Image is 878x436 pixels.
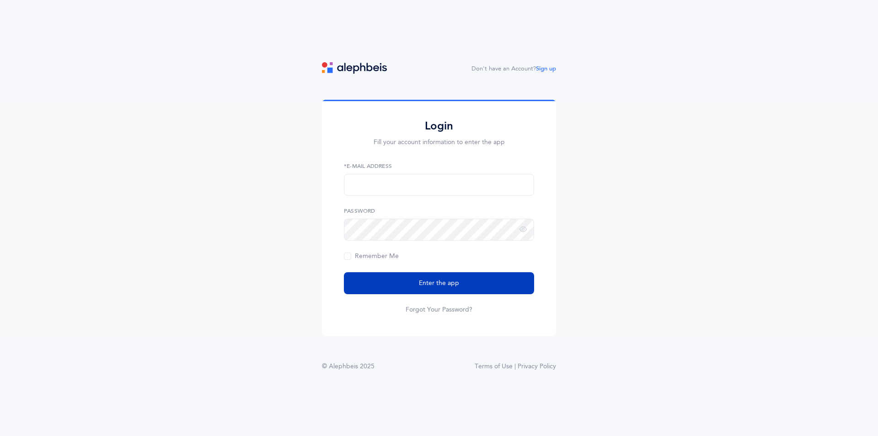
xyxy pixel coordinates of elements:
[344,138,534,147] p: Fill your account information to enter the app
[419,279,459,288] span: Enter the app
[322,362,375,371] div: © Alephbeis 2025
[475,362,556,371] a: Terms of Use | Privacy Policy
[471,65,556,74] div: Don't have an Account?
[536,65,556,72] a: Sign up
[344,253,399,260] span: Remember Me
[344,119,534,133] h2: Login
[322,62,387,74] img: logo.svg
[406,305,472,314] a: Forgot Your Password?
[344,162,534,170] label: *E-Mail Address
[344,272,534,294] button: Enter the app
[344,207,534,215] label: Password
